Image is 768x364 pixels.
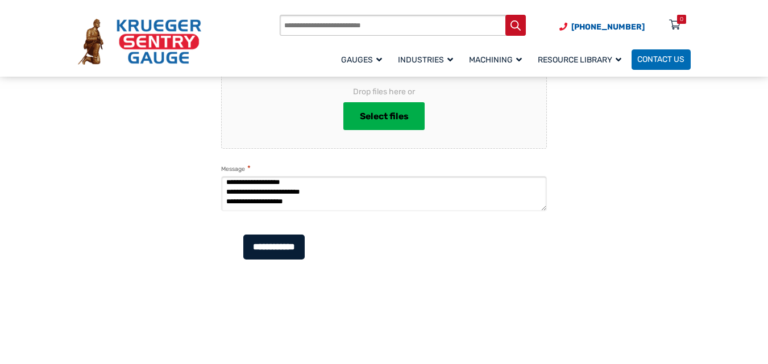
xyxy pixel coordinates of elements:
a: Phone Number (920) 434-8860 [559,21,645,33]
button: select files, file [343,102,425,131]
span: Machining [469,55,522,65]
a: Gauges [335,48,392,71]
span: Drop files here or [240,86,528,98]
a: Resource Library [532,48,632,71]
div: 0 [680,15,683,24]
span: Contact Us [637,55,684,65]
label: Message [221,164,250,174]
a: Industries [392,48,463,71]
a: Contact Us [632,49,691,70]
img: Krueger Sentry Gauge [78,19,201,64]
span: Resource Library [538,55,621,65]
span: Gauges [341,55,382,65]
a: Machining [463,48,532,71]
span: [PHONE_NUMBER] [571,22,645,32]
span: Industries [398,55,453,65]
